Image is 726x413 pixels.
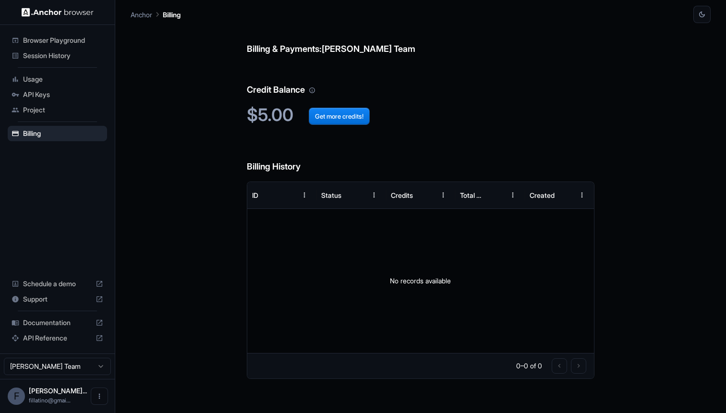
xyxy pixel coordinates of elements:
[247,141,595,174] h6: Billing History
[163,10,181,20] p: Billing
[247,209,594,353] div: No records available
[309,108,370,125] button: Get more credits!
[91,388,108,405] button: Open menu
[23,294,92,304] span: Support
[131,10,152,20] p: Anchor
[247,64,595,97] h6: Credit Balance
[23,279,92,289] span: Schedule a demo
[247,23,595,56] h6: Billing & Payments: [PERSON_NAME] Team
[321,191,341,199] div: Status
[8,330,107,346] div: API Reference
[23,51,103,61] span: Session History
[23,129,103,138] span: Billing
[8,388,25,405] div: F
[23,333,92,343] span: API Reference
[573,186,591,204] button: Menu
[8,72,107,87] div: Usage
[23,318,92,328] span: Documentation
[309,87,315,94] svg: Your credit balance will be consumed as you use the API. Visit the usage page to view a breakdown...
[460,191,486,199] div: Total Cost
[504,186,521,204] button: Menu
[8,315,107,330] div: Documentation
[23,105,103,115] span: Project
[23,90,103,99] span: API Keys
[247,105,595,125] h2: $5.00
[23,74,103,84] span: Usage
[8,292,107,307] div: Support
[530,191,555,199] div: Created
[556,186,573,204] button: Sort
[417,186,435,204] button: Sort
[8,126,107,141] div: Billing
[22,8,94,17] img: Anchor Logo
[29,387,87,395] span: Filip Zlatoidsky
[23,36,103,45] span: Browser Playground
[8,87,107,102] div: API Keys
[296,186,313,204] button: Menu
[278,186,296,204] button: Sort
[8,48,107,63] div: Session History
[29,397,71,404] span: fillatino@gmail.com
[252,191,258,199] div: ID
[435,186,452,204] button: Menu
[8,33,107,48] div: Browser Playground
[365,186,383,204] button: Menu
[516,361,542,371] p: 0–0 of 0
[348,186,365,204] button: Sort
[487,186,504,204] button: Sort
[391,191,413,199] div: Credits
[8,102,107,118] div: Project
[131,9,181,20] nav: breadcrumb
[8,276,107,292] div: Schedule a demo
